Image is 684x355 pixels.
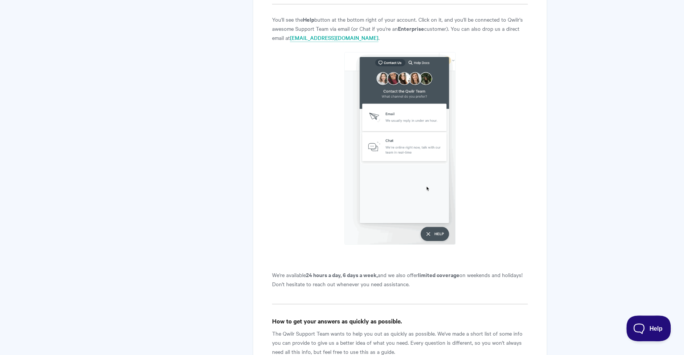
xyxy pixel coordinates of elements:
[272,270,528,288] p: We're available and we also offer on weekends and holidays! Don't hesitate to reach out whenever ...
[626,315,671,341] iframe: Toggle Customer Support
[303,15,314,23] b: Help
[418,271,459,279] strong: limited coverage
[290,34,378,42] a: [EMAIL_ADDRESS][DOMAIN_NAME]
[306,271,378,279] strong: 24 hours a day, 6 days a week,
[398,24,424,32] b: Enterprise
[272,15,528,42] p: You'll see the button at the bottom right of your account. Click on it, and you'll be connected t...
[272,316,528,326] h4: How to get your answers as quickly as possible.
